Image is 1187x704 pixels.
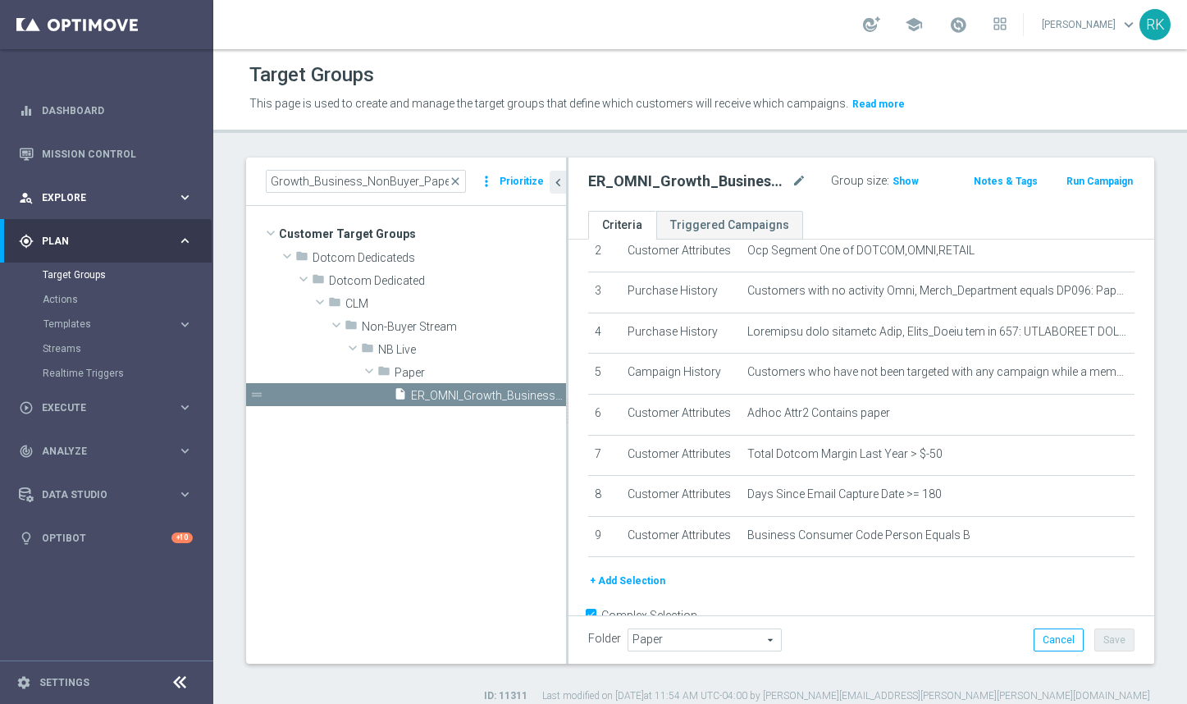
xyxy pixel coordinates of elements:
[378,343,566,357] span: NB Live
[312,272,325,291] i: folder
[19,190,34,205] i: person_search
[42,403,177,413] span: Execute
[19,234,34,249] i: gps_fixed
[177,317,193,332] i: keyboard_arrow_right
[42,446,177,456] span: Analyze
[43,318,194,331] button: Templates keyboard_arrow_right
[42,132,193,176] a: Mission Control
[19,444,34,459] i: track_changes
[18,488,194,501] button: Data Studio keyboard_arrow_right
[621,272,742,313] td: Purchase History
[18,191,194,204] button: person_search Explore keyboard_arrow_right
[747,447,943,461] span: Total Dotcom Margin Last Year > $-50
[19,444,177,459] div: Analyze
[831,174,887,188] label: Group size
[43,361,212,386] div: Realtime Triggers
[279,222,566,245] span: Customer Target Groups
[1034,629,1084,651] button: Cancel
[329,274,566,288] span: Dotcom Dedicated
[588,394,621,435] td: 6
[19,89,193,132] div: Dashboard
[43,263,212,287] div: Target Groups
[588,572,667,590] button: + Add Selection
[19,400,34,415] i: play_circle_outline
[42,193,177,203] span: Explore
[621,516,742,557] td: Customer Attributes
[313,251,566,265] span: Dotcom Dedicateds
[377,364,390,383] i: folder
[43,319,177,329] div: Templates
[449,175,462,188] span: close
[42,89,193,132] a: Dashboard
[18,104,194,117] button: equalizer Dashboard
[792,171,806,191] i: mode_edit
[747,284,1128,298] span: Customers with no activity Omni, Merch_Department equals DP096: Paper, during the previous 365 days
[18,148,194,161] button: Mission Control
[621,476,742,517] td: Customer Attributes
[887,174,889,188] label: :
[747,325,1128,339] span: Loremipsu dolo sitametc Adip, Elits_Doeiu tem in 657: UTLABOREET DOLOR,615: MAGNAALIQU ENI,016: A...
[394,387,407,406] i: insert_drive_file
[621,354,742,395] td: Campaign History
[747,365,1128,379] span: Customers who have not been targeted with any campaign while a member of action "EM_NonBuyer_Pape...
[1120,16,1138,34] span: keyboard_arrow_down
[18,401,194,414] button: play_circle_outline Execute keyboard_arrow_right
[16,675,31,690] i: settings
[893,176,919,187] span: Show
[177,443,193,459] i: keyboard_arrow_right
[478,170,495,193] i: more_vert
[18,445,194,458] button: track_changes Analyze keyboard_arrow_right
[656,211,803,240] a: Triggered Campaigns
[19,190,177,205] div: Explore
[1065,172,1134,190] button: Run Campaign
[42,516,171,560] a: Optibot
[43,342,171,355] a: Streams
[171,533,193,543] div: +10
[588,171,788,191] h2: ER_OMNI_Growth_Business_NonBuyer_Paper
[621,394,742,435] td: Customer Attributes
[43,336,212,361] div: Streams
[295,249,308,268] i: folder
[588,476,621,517] td: 8
[588,211,656,240] a: Criteria
[905,16,923,34] span: school
[1040,12,1139,37] a: [PERSON_NAME]keyboard_arrow_down
[328,295,341,314] i: folder
[18,235,194,248] button: gps_fixed Plan keyboard_arrow_right
[362,320,566,334] span: Non-Buyer Stream
[39,678,89,688] a: Settings
[497,171,546,193] button: Prioritize
[345,318,358,337] i: folder
[601,608,697,624] label: Complex Selection
[588,435,621,476] td: 7
[18,532,194,545] button: lightbulb Optibot +10
[42,490,177,500] span: Data Studio
[19,487,177,502] div: Data Studio
[588,354,621,395] td: 5
[177,487,193,502] i: keyboard_arrow_right
[588,516,621,557] td: 9
[588,231,621,272] td: 2
[361,341,374,360] i: folder
[249,63,374,87] h1: Target Groups
[1139,9,1171,40] div: RK
[19,516,193,560] div: Optibot
[177,190,193,205] i: keyboard_arrow_right
[345,297,566,311] span: CLM
[177,400,193,415] i: keyboard_arrow_right
[395,366,566,380] span: Paper
[19,234,177,249] div: Plan
[747,487,942,501] span: Days Since Email Capture Date >= 180
[747,244,975,258] span: Ocp Segment One of DOTCOM,OMNI,RETAIL
[266,170,466,193] input: Quick find group or folder
[550,175,566,190] i: chevron_left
